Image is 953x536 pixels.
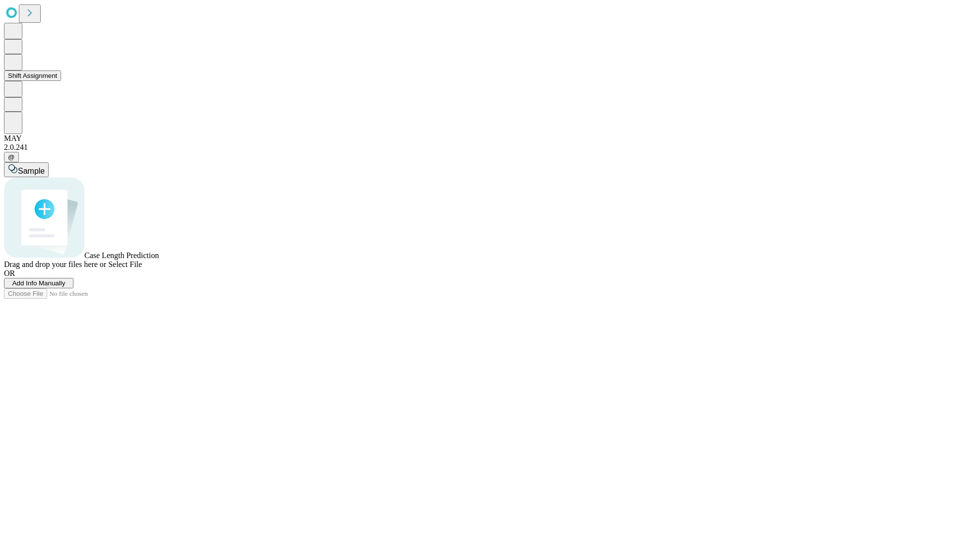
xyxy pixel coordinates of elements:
[4,143,949,152] div: 2.0.241
[4,152,19,162] button: @
[4,162,49,177] button: Sample
[4,278,73,288] button: Add Info Manually
[4,269,15,277] span: OR
[4,260,106,268] span: Drag and drop your files here or
[12,279,66,287] span: Add Info Manually
[18,167,45,175] span: Sample
[4,134,949,143] div: MAY
[8,153,15,161] span: @
[108,260,142,268] span: Select File
[84,251,159,260] span: Case Length Prediction
[4,70,61,81] button: Shift Assignment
